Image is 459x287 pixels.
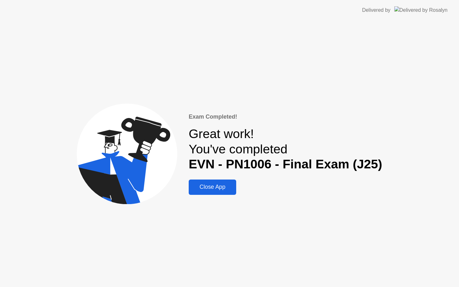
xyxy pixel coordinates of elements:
button: Close App [189,180,236,195]
div: Delivered by [362,6,390,14]
img: Delivered by Rosalyn [394,6,448,14]
div: Exam Completed! [189,113,382,121]
div: Great work! You've completed [189,126,382,172]
div: Close App [191,184,234,190]
b: EVN - PN1006 - Final Exam (J25) [189,157,382,171]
